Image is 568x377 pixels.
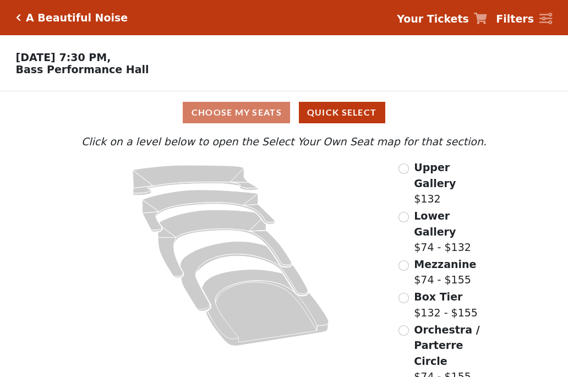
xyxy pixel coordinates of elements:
[414,256,476,288] label: $74 - $155
[79,134,489,150] p: Click on a level below to open the Select Your Own Seat map for that section.
[496,13,534,25] strong: Filters
[414,258,476,270] span: Mezzanine
[133,165,258,195] path: Upper Gallery - Seats Available: 163
[397,11,487,27] a: Your Tickets
[414,161,456,189] span: Upper Gallery
[26,12,128,24] h5: A Beautiful Noise
[143,190,275,232] path: Lower Gallery - Seats Available: 148
[397,13,469,25] strong: Your Tickets
[414,291,462,303] span: Box Tier
[202,270,329,346] path: Orchestra / Parterre Circle - Seats Available: 46
[16,14,21,21] a: Click here to go back to filters
[414,324,479,367] span: Orchestra / Parterre Circle
[414,289,478,320] label: $132 - $155
[496,11,552,27] a: Filters
[414,208,489,255] label: $74 - $132
[299,102,385,123] button: Quick Select
[414,160,489,207] label: $132
[414,210,456,238] span: Lower Gallery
